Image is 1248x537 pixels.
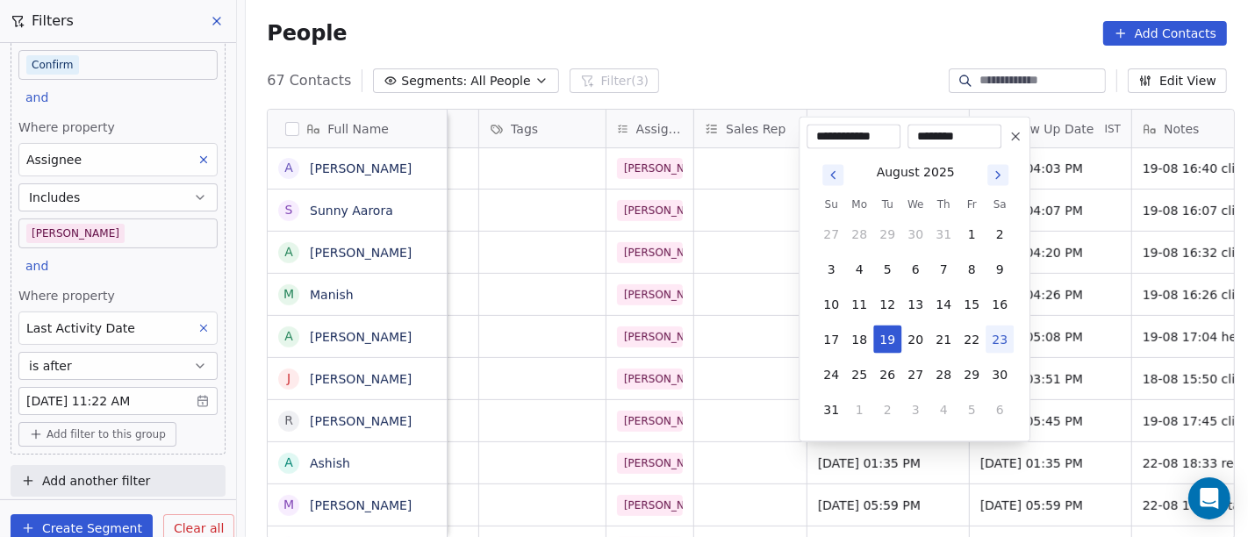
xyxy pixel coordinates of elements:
[986,163,1010,188] button: Go to next month
[845,196,873,213] th: Monday
[817,290,845,319] button: 10
[986,196,1014,213] th: Saturday
[845,220,873,248] button: 28
[901,396,929,424] button: 3
[817,361,845,389] button: 24
[901,361,929,389] button: 27
[845,290,873,319] button: 11
[929,396,958,424] button: 4
[873,396,901,424] button: 2
[901,220,929,248] button: 30
[901,290,929,319] button: 13
[986,290,1014,319] button: 16
[817,196,845,213] th: Sunday
[958,220,986,248] button: 1
[873,220,901,248] button: 29
[877,163,955,182] div: August 2025
[873,290,901,319] button: 12
[873,196,901,213] th: Tuesday
[845,396,873,424] button: 1
[929,290,958,319] button: 14
[845,361,873,389] button: 25
[929,255,958,283] button: 7
[817,255,845,283] button: 3
[986,396,1014,424] button: 6
[986,361,1014,389] button: 30
[929,220,958,248] button: 31
[958,396,986,424] button: 5
[821,163,845,188] button: Go to previous month
[986,326,1014,354] button: 23
[929,326,958,354] button: 21
[817,220,845,248] button: 27
[958,290,986,319] button: 15
[929,196,958,213] th: Thursday
[873,255,901,283] button: 5
[901,196,929,213] th: Wednesday
[817,326,845,354] button: 17
[845,255,873,283] button: 4
[873,326,901,354] button: 19
[958,361,986,389] button: 29
[958,196,986,213] th: Friday
[958,255,986,283] button: 8
[958,326,986,354] button: 22
[817,396,845,424] button: 31
[845,326,873,354] button: 18
[901,255,929,283] button: 6
[986,255,1014,283] button: 9
[901,326,929,354] button: 20
[986,220,1014,248] button: 2
[929,361,958,389] button: 28
[873,361,901,389] button: 26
